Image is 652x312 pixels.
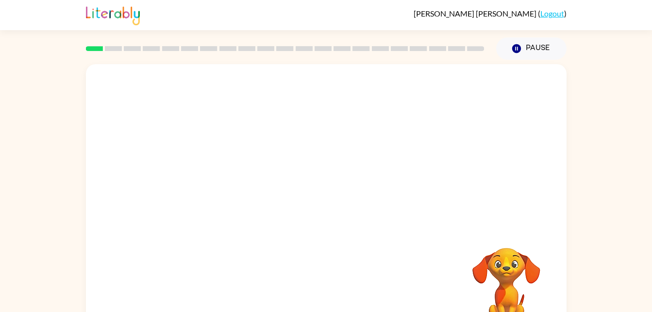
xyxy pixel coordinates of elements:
img: Literably [86,4,140,25]
button: Pause [496,37,567,60]
div: ( ) [414,9,567,18]
a: Logout [540,9,564,18]
span: [PERSON_NAME] [PERSON_NAME] [414,9,538,18]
